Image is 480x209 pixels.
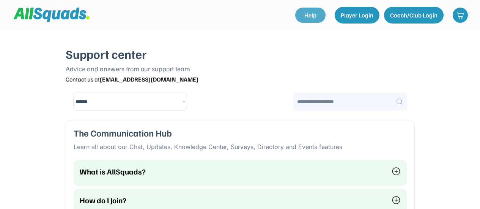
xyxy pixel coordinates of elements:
button: Coach/Club Login [384,7,444,24]
div: What is AllSquads? [80,166,382,177]
div: Learn all about our Chat, Updates, Knowledge Center, Surveys, Directory and Events features [74,143,407,151]
div: The Communication Hub [74,128,407,138]
img: Squad%20Logo.svg [14,8,90,22]
div: Contact us at [66,75,415,83]
img: plus-circle%20%281%29.svg [392,196,401,205]
img: shopping-cart-01%20%281%29.svg [456,11,464,19]
strong: [EMAIL_ADDRESS][DOMAIN_NAME] [100,75,198,83]
a: Help [295,8,326,23]
div: Advice and answers from our support team [66,64,415,74]
button: Player Login [335,7,379,24]
img: plus-circle%20%281%29.svg [392,167,401,176]
div: Support center [66,46,415,63]
div: How do I Join? [80,195,382,206]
